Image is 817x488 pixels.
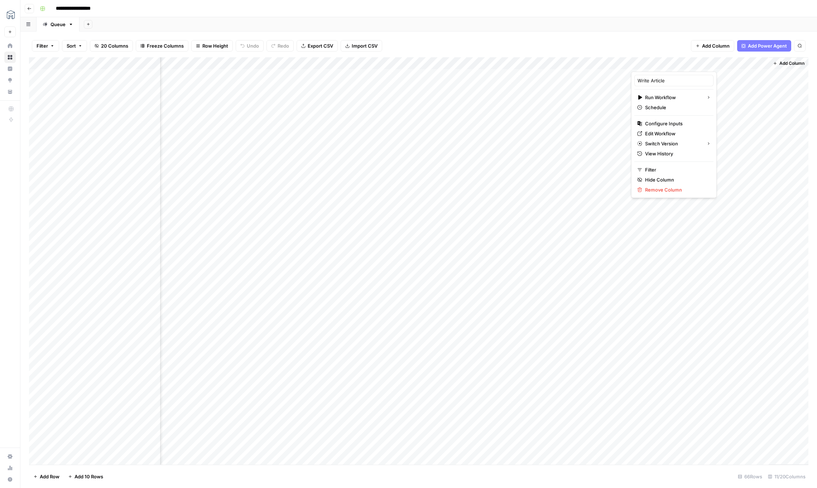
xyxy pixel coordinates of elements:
[4,8,17,21] img: MESA Logo
[691,40,734,52] button: Add Column
[779,60,804,67] span: Add Column
[236,40,264,52] button: Undo
[737,40,791,52] button: Add Power Agent
[748,42,787,49] span: Add Power Agent
[645,176,708,183] span: Hide Column
[4,451,16,462] a: Settings
[64,471,107,482] button: Add 10 Rows
[67,42,76,49] span: Sort
[645,150,708,157] span: View History
[4,52,16,63] a: Browse
[202,42,228,49] span: Row Height
[51,21,66,28] div: Queue
[4,63,16,74] a: Insights
[101,42,128,49] span: 20 Columns
[645,166,708,173] span: Filter
[4,40,16,52] a: Home
[266,40,294,52] button: Redo
[29,471,64,482] button: Add Row
[645,140,701,147] span: Switch Version
[4,6,16,24] button: Workspace: MESA
[341,40,382,52] button: Import CSV
[136,40,188,52] button: Freeze Columns
[278,42,289,49] span: Redo
[770,59,807,68] button: Add Column
[247,42,259,49] span: Undo
[645,94,701,101] span: Run Workflow
[40,473,59,480] span: Add Row
[75,473,103,480] span: Add 10 Rows
[352,42,378,49] span: Import CSV
[62,40,87,52] button: Sort
[90,40,133,52] button: 20 Columns
[297,40,338,52] button: Export CSV
[37,42,48,49] span: Filter
[765,471,808,482] div: 11/20 Columns
[4,74,16,86] a: Opportunities
[702,42,730,49] span: Add Column
[147,42,184,49] span: Freeze Columns
[735,471,765,482] div: 66 Rows
[4,86,16,97] a: Your Data
[645,120,708,127] span: Configure Inputs
[645,104,708,111] span: Schedule
[645,186,708,193] span: Remove Column
[191,40,233,52] button: Row Height
[645,130,708,137] span: Edit Workflow
[308,42,333,49] span: Export CSV
[32,40,59,52] button: Filter
[4,474,16,485] button: Help + Support
[4,462,16,474] a: Usage
[37,17,80,32] a: Queue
